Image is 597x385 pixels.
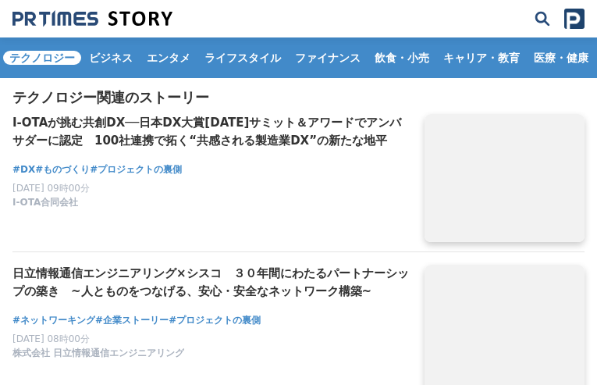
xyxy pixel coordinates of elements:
a: #ネットワーキング [12,313,95,328]
span: ビジネス [83,51,139,65]
a: #ものづくり [35,162,90,177]
h2: テクノロジー関連のストーリー [12,91,585,105]
span: [DATE] 08時00分 [12,333,90,344]
a: I-OTA合同会社 [12,201,78,212]
span: 飲食・小売 [368,51,435,65]
a: #プロジェクトの裏側 [90,162,182,177]
a: テクノロジー [3,37,81,78]
span: 医療・健康 [528,51,595,65]
span: ライフスタイル [198,51,287,65]
span: 株式会社 日立情報通信エンジニアリング [12,347,184,360]
a: 成果の裏側にあるストーリーをメディアに届ける 成果の裏側にあるストーリーをメディアに届ける [12,10,172,27]
a: エンタメ [140,37,197,78]
img: prtimes [564,9,585,29]
a: キャリア・教育 [437,37,526,78]
span: ファイナンス [289,51,367,65]
span: エンタメ [140,51,197,65]
span: テクノロジー [3,51,81,65]
img: 成果の裏側にあるストーリーをメディアに届ける [12,10,172,27]
span: [DATE] 09時00分 [12,183,90,194]
a: #DX [12,162,35,177]
a: ライフスタイル [198,37,287,78]
span: キャリア・教育 [437,51,526,65]
a: 飲食・小売 [368,37,435,78]
a: #プロジェクトの裏側 [169,313,261,328]
a: I-OTAが挑む共創DX──日本DX大賞[DATE]サミット＆アワードでアンバサダーに認定 100社連携で拓く“共感される製造業DX”の新たな地平 [12,114,412,149]
a: ファイナンス [289,37,367,78]
span: I-OTA合同会社 [12,196,78,209]
a: 日立情報通信エンジニアリング×シスコ ３０年間にわたるパートナーシップの築き ~人とものをつなげる、安心・安全なネットワーク構築~ [12,265,412,300]
a: ビジネス [83,37,139,78]
a: #企業ストーリー [95,313,169,328]
a: 医療・健康 [528,37,595,78]
a: 株式会社 日立情報通信エンジニアリング [12,351,184,362]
